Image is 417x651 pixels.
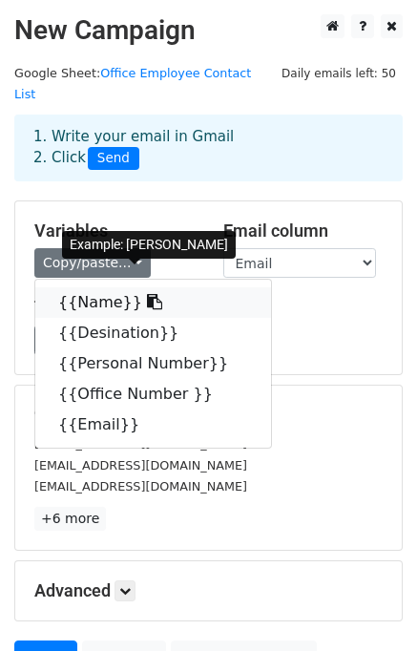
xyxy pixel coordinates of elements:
[35,379,271,409] a: {{Office Number }}
[322,559,417,651] iframe: Chat Widget
[34,220,195,241] h5: Variables
[62,231,236,259] div: Example: [PERSON_NAME]
[223,220,384,241] h5: Email column
[14,66,251,102] a: Office Employee Contact List
[35,409,271,440] a: {{Email}}
[34,479,247,493] small: [EMAIL_ADDRESS][DOMAIN_NAME]
[34,580,383,601] h5: Advanced
[34,248,151,278] a: Copy/paste...
[275,66,403,80] a: Daily emails left: 50
[88,147,139,170] span: Send
[19,126,398,170] div: 1. Write your email in Gmail 2. Click
[14,66,251,102] small: Google Sheet:
[35,287,271,318] a: {{Name}}
[34,507,106,531] a: +6 more
[34,458,247,472] small: [EMAIL_ADDRESS][DOMAIN_NAME]
[35,318,271,348] a: {{Desination}}
[14,14,403,47] h2: New Campaign
[35,348,271,379] a: {{Personal Number}}
[275,63,403,84] span: Daily emails left: 50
